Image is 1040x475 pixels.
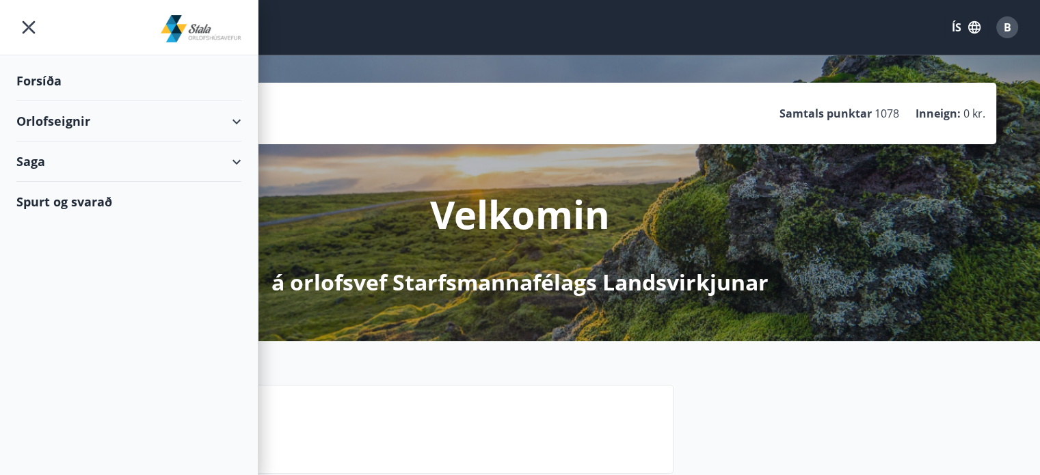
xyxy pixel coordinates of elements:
[16,182,241,221] div: Spurt og svarað
[779,106,872,121] p: Samtals punktar
[16,15,41,40] button: menu
[991,11,1024,44] button: B
[16,61,241,101] div: Forsíða
[875,106,899,121] span: 1078
[1004,20,1011,35] span: B
[271,267,769,297] p: á orlofsvef Starfsmannafélags Landsvirkjunar
[161,15,242,42] img: union_logo
[16,141,241,182] div: Saga
[944,15,988,40] button: ÍS
[145,420,662,443] p: Næstu helgi
[916,106,961,121] p: Inneign :
[963,106,985,121] span: 0 kr.
[430,188,610,240] p: Velkomin
[16,101,241,141] div: Orlofseignir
